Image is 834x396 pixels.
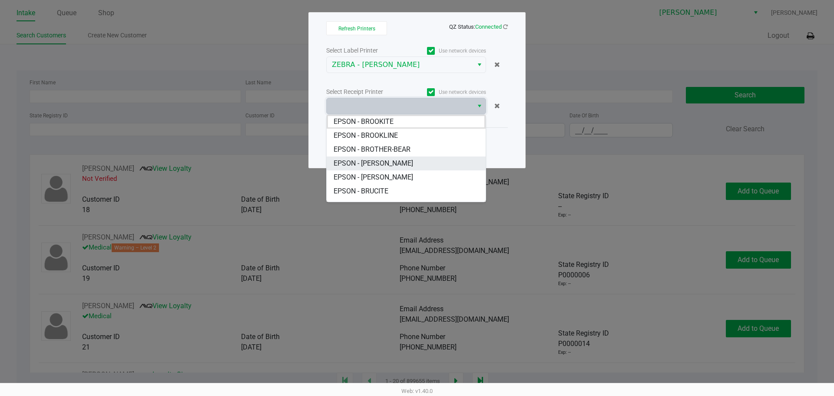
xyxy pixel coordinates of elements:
label: Use network devices [406,47,486,55]
span: EPSON - BROOKLINE [334,130,398,141]
span: EPSON - BRUCITE [334,186,388,196]
button: Select [473,98,486,114]
span: EPSON-G2G [334,200,371,210]
div: Select Label Printer [326,46,406,55]
div: Select Receipt Printer [326,87,406,97]
label: Use network devices [406,88,486,96]
span: EPSON - [PERSON_NAME] [334,158,413,169]
span: Refresh Printers [338,26,375,32]
span: EPSON - [PERSON_NAME] [334,172,413,183]
span: ZEBRA - [PERSON_NAME] [332,60,468,70]
button: Select [473,57,486,73]
button: Refresh Printers [326,21,387,35]
span: EPSON - BROTHER-BEAR [334,144,410,155]
span: Connected [475,23,502,30]
span: QZ Status: [449,23,508,30]
span: EPSON - BROOKITE [334,116,394,127]
span: Web: v1.40.0 [401,388,433,394]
